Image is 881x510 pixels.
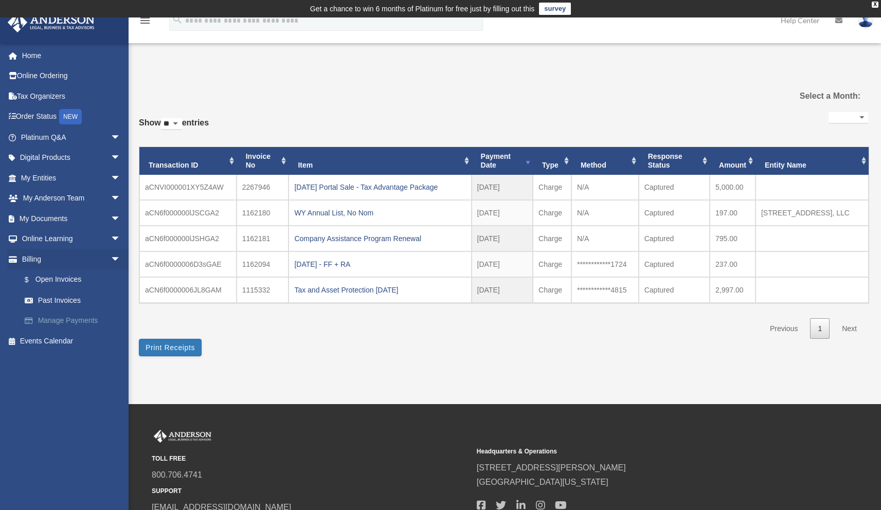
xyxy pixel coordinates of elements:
a: My Anderson Teamarrow_drop_down [7,188,136,209]
th: Item: activate to sort column ascending [289,147,471,175]
td: aCN6f0000006D3sGAE [139,251,237,277]
th: Amount: activate to sort column ascending [710,147,756,175]
td: Captured [639,277,710,303]
label: Show entries [139,116,209,140]
span: arrow_drop_down [111,148,131,169]
div: [DATE] Portal Sale - Tax Advantage Package [294,180,465,194]
img: Anderson Advisors Platinum Portal [152,430,213,443]
td: Charge [533,226,571,251]
a: Previous [762,318,805,339]
td: Captured [639,200,710,226]
th: Method: activate to sort column ascending [571,147,639,175]
td: 197.00 [710,200,756,226]
th: Entity Name: activate to sort column ascending [756,147,869,175]
a: My Entitiesarrow_drop_down [7,168,136,188]
small: Headquarters & Operations [477,446,795,457]
select: Showentries [161,118,182,130]
a: Past Invoices [14,290,131,311]
img: Anderson Advisors Platinum Portal [5,12,98,32]
th: Transaction ID: activate to sort column ascending [139,147,237,175]
div: close [872,2,878,8]
td: 795.00 [710,226,756,251]
td: aCN6f0000006JL8GAM [139,277,237,303]
td: 237.00 [710,251,756,277]
i: menu [139,14,151,27]
small: TOLL FREE [152,453,470,464]
small: SUPPORT [152,486,470,497]
span: arrow_drop_down [111,229,131,250]
td: Charge [533,175,571,200]
td: Captured [639,226,710,251]
td: aCN6f000000lJSCGA2 [139,200,237,226]
th: Response Status: activate to sort column ascending [639,147,710,175]
div: Company Assistance Program Renewal [294,231,465,246]
a: My Documentsarrow_drop_down [7,208,136,229]
div: WY Annual List, No Nom [294,206,465,220]
a: 1 [810,318,830,339]
th: Type: activate to sort column ascending [533,147,571,175]
td: Captured [639,175,710,200]
td: Charge [533,251,571,277]
a: Next [834,318,865,339]
td: aCN6f000000lJSHGA2 [139,226,237,251]
a: 800.706.4741 [152,470,202,479]
span: arrow_drop_down [111,168,131,189]
td: 1162094 [237,251,289,277]
td: N/A [571,175,639,200]
td: Charge [533,200,571,226]
img: User Pic [858,13,873,28]
td: 5,000.00 [710,175,756,200]
a: Online Ordering [7,66,136,86]
td: 1162180 [237,200,289,226]
td: [DATE] [472,277,533,303]
button: Print Receipts [139,339,202,356]
a: Online Learningarrow_drop_down [7,229,136,249]
th: Payment Date: activate to sort column ascending [472,147,533,175]
td: [DATE] [472,200,533,226]
a: Manage Payments [14,311,136,331]
td: 2,997.00 [710,277,756,303]
a: Order StatusNEW [7,106,136,128]
div: Tax and Asset Protection [DATE] [294,283,465,297]
td: [DATE] [472,251,533,277]
a: menu [139,18,151,27]
td: [DATE] [472,175,533,200]
a: Events Calendar [7,331,136,351]
td: [STREET_ADDRESS], LLC [756,200,869,226]
a: Platinum Q&Aarrow_drop_down [7,127,136,148]
td: N/A [571,200,639,226]
div: NEW [59,109,82,124]
a: Billingarrow_drop_down [7,249,136,269]
label: Select a Month: [754,89,860,103]
i: search [172,14,183,25]
a: [GEOGRAPHIC_DATA][US_STATE] [477,478,608,486]
td: N/A [571,226,639,251]
th: Invoice No: activate to sort column ascending [237,147,289,175]
span: arrow_drop_down [111,208,131,229]
td: 1115332 [237,277,289,303]
span: arrow_drop_down [111,188,131,209]
a: Digital Productsarrow_drop_down [7,148,136,168]
td: 1162181 [237,226,289,251]
td: 2267946 [237,175,289,200]
span: $ [30,274,35,286]
span: arrow_drop_down [111,249,131,270]
a: survey [539,3,571,15]
td: Charge [533,277,571,303]
div: Get a chance to win 6 months of Platinum for free just by filling out this [310,3,535,15]
span: arrow_drop_down [111,127,131,148]
td: aCNVI000001XY5Z4AW [139,175,237,200]
div: [DATE] - FF + RA [294,257,465,271]
a: $Open Invoices [14,269,136,290]
td: Captured [639,251,710,277]
a: [STREET_ADDRESS][PERSON_NAME] [477,463,626,472]
a: Tax Organizers [7,86,136,106]
td: [DATE] [472,226,533,251]
a: Home [7,45,136,66]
